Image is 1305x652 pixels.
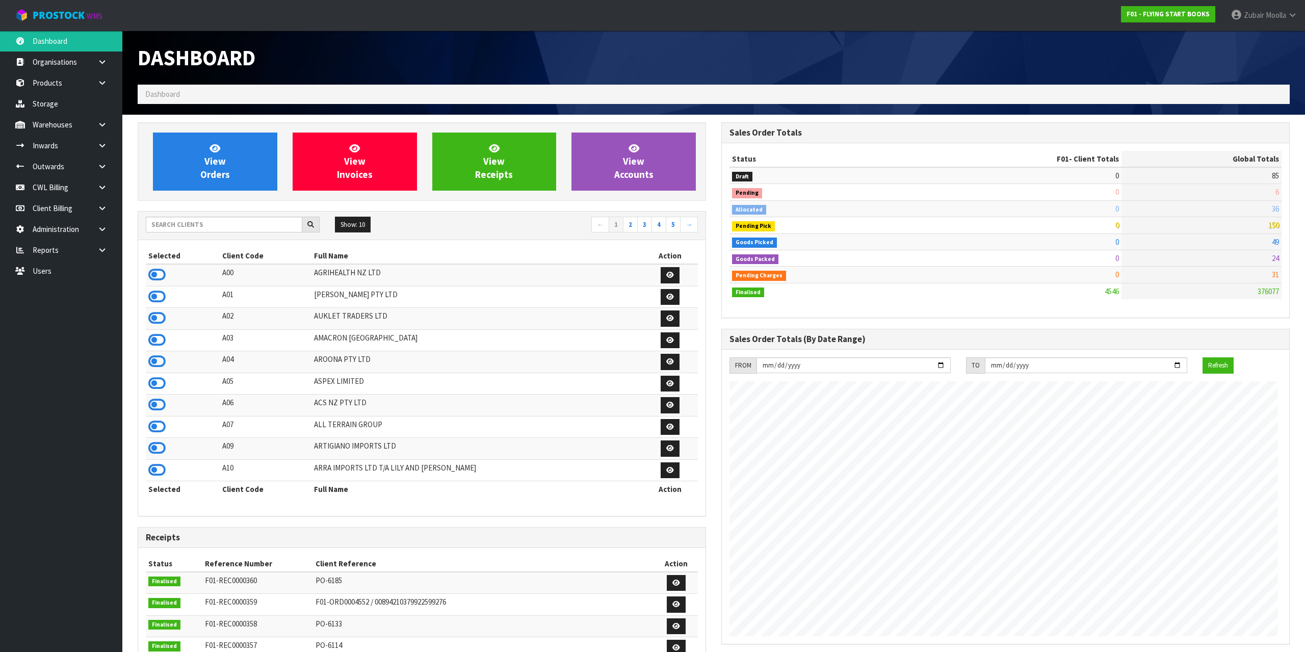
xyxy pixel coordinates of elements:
th: Action [655,556,698,572]
span: ProStock [33,9,85,22]
a: ViewAccounts [571,133,696,191]
span: Finalised [148,598,180,608]
span: F01 [1057,154,1069,164]
span: Finalised [148,577,180,587]
span: PO-6114 [316,640,342,650]
td: ALL TERRAIN GROUP [311,416,642,438]
span: 31 [1272,270,1279,279]
td: A04 [220,351,311,373]
td: AMACRON [GEOGRAPHIC_DATA] [311,329,642,351]
span: View Receipts [475,142,513,180]
span: 36 [1272,204,1279,214]
th: Action [642,481,698,498]
h3: Sales Order Totals [729,128,1282,138]
th: Client Reference [313,556,655,572]
span: F01-REC0000359 [205,597,257,607]
span: Draft [732,172,752,182]
td: ACS NZ PTY LTD [311,395,642,416]
th: Selected [146,248,220,264]
td: A03 [220,329,311,351]
span: View Invoices [337,142,373,180]
th: - Client Totals [912,151,1121,167]
span: PO-6133 [316,619,342,629]
th: Selected [146,481,220,498]
span: 376077 [1258,286,1279,296]
button: Show: 10 [335,217,371,233]
span: 150 [1268,220,1279,230]
span: 4546 [1105,286,1119,296]
th: Reference Number [202,556,313,572]
h3: Sales Order Totals (By Date Range) [729,334,1282,344]
td: A09 [220,438,311,460]
span: Dashboard [138,44,255,71]
a: 4 [651,217,666,233]
a: ViewInvoices [293,133,417,191]
a: F01 - FLYING START BOOKS [1121,6,1215,22]
a: → [680,217,698,233]
img: cube-alt.png [15,9,28,21]
a: 1 [609,217,623,233]
td: A02 [220,308,311,330]
td: A06 [220,395,311,416]
h3: Receipts [146,533,698,542]
nav: Page navigation [430,217,698,234]
span: 6 [1275,187,1279,197]
span: Pending Charges [732,271,786,281]
span: F01-ORD0004552 / 00894210379922599276 [316,597,446,607]
a: 3 [637,217,652,233]
a: ← [591,217,609,233]
a: ViewReceipts [432,133,557,191]
span: 0 [1115,270,1119,279]
a: ViewOrders [153,133,277,191]
td: A01 [220,286,311,308]
td: A07 [220,416,311,438]
span: F01-REC0000358 [205,619,257,629]
th: Global Totals [1121,151,1282,167]
span: Finalised [148,620,180,630]
span: Pending [732,188,762,198]
td: AROONA PTY LTD [311,351,642,373]
span: PO-6185 [316,576,342,585]
span: 0 [1115,171,1119,180]
span: 49 [1272,237,1279,247]
a: 5 [666,217,681,233]
td: ARTIGIANO IMPORTS LTD [311,438,642,460]
span: View Accounts [614,142,654,180]
td: A10 [220,459,311,481]
td: ARRA IMPORTS LTD T/A LILY AND [PERSON_NAME] [311,459,642,481]
th: Client Code [220,481,311,498]
th: Status [729,151,912,167]
span: Zubair [1244,10,1264,20]
span: Finalised [148,641,180,651]
td: A05 [220,373,311,395]
span: 0 [1115,253,1119,263]
span: Goods Picked [732,238,777,248]
span: 0 [1115,237,1119,247]
span: F01-REC0000357 [205,640,257,650]
span: 24 [1272,253,1279,263]
td: ASPEX LIMITED [311,373,642,395]
div: TO [966,357,985,374]
span: 0 [1115,204,1119,214]
td: A00 [220,264,311,286]
span: F01-REC0000360 [205,576,257,585]
span: 0 [1115,187,1119,197]
th: Full Name [311,248,642,264]
span: Goods Packed [732,254,778,265]
th: Client Code [220,248,311,264]
button: Refresh [1203,357,1234,374]
th: Full Name [311,481,642,498]
span: Dashboard [145,89,180,99]
span: Allocated [732,205,766,215]
th: Action [642,248,698,264]
span: Finalised [732,288,764,298]
span: 85 [1272,171,1279,180]
strong: F01 - FLYING START BOOKS [1127,10,1210,18]
td: [PERSON_NAME] PTY LTD [311,286,642,308]
span: Moolla [1266,10,1286,20]
span: 0 [1115,220,1119,230]
td: AUKLET TRADERS LTD [311,308,642,330]
div: FROM [729,357,756,374]
input: Search clients [146,217,302,232]
td: AGRIHEALTH NZ LTD [311,264,642,286]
